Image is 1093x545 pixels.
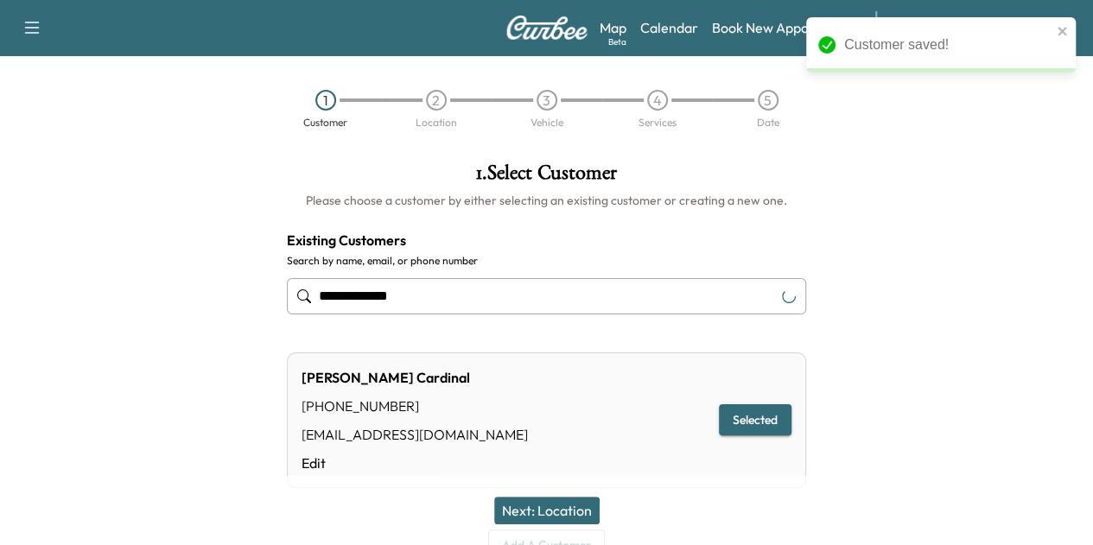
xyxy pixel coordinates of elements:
[287,162,806,192] h1: 1 . Select Customer
[302,453,528,473] a: Edit
[303,117,347,128] div: Customer
[494,497,600,524] button: Next: Location
[287,230,806,250] h4: Existing Customers
[844,35,1052,55] div: Customer saved!
[287,192,806,209] h6: Please choose a customer by either selecting an existing customer or creating a new one.
[712,17,858,38] a: Book New Appointment
[426,90,447,111] div: 2
[416,117,457,128] div: Location
[647,90,668,111] div: 4
[639,117,677,128] div: Services
[600,17,626,38] a: MapBeta
[287,254,806,268] label: Search by name, email, or phone number
[315,90,336,111] div: 1
[757,117,779,128] div: Date
[719,404,791,436] button: Selected
[537,90,557,111] div: 3
[608,35,626,48] div: Beta
[640,17,698,38] a: Calendar
[302,424,528,445] div: [EMAIL_ADDRESS][DOMAIN_NAME]
[758,90,778,111] div: 5
[1057,24,1069,38] button: close
[531,117,563,128] div: Vehicle
[302,367,528,388] div: [PERSON_NAME] Cardinal
[302,396,528,416] div: [PHONE_NUMBER]
[505,16,588,40] img: Curbee Logo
